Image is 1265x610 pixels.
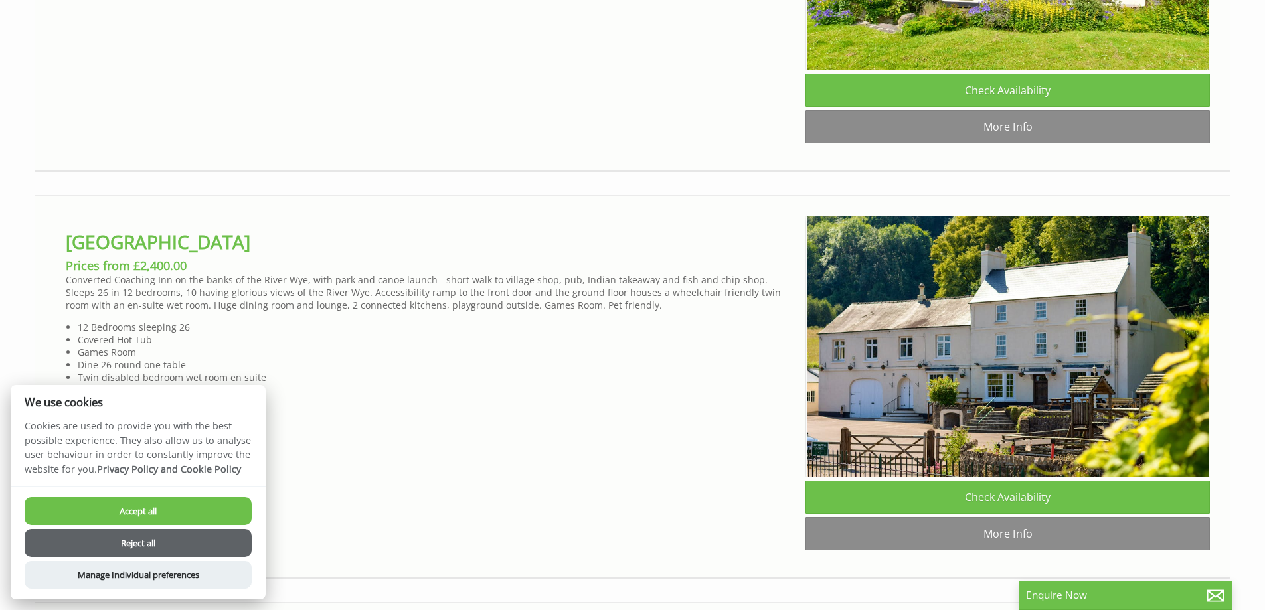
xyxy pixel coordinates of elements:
[805,517,1210,550] a: More Info
[66,229,250,254] a: [GEOGRAPHIC_DATA]
[1026,588,1225,602] p: Enquire Now
[25,497,252,525] button: Accept all
[805,481,1210,514] a: Check Availability
[78,321,795,333] li: 12 Bedrooms sleeping 26
[11,419,266,486] p: Cookies are used to provide you with the best possible experience. They also allow us to analyse ...
[11,396,266,408] h2: We use cookies
[66,258,795,273] h3: Prices from £2,400.00
[25,561,252,589] button: Manage Individual preferences
[78,333,795,346] li: Covered Hot Tub
[805,74,1210,107] a: Check Availability
[97,463,241,475] a: Privacy Policy and Cookie Policy
[805,110,1210,143] a: More Info
[66,273,795,311] p: Converted Coaching Inn on the banks of the River Wye, with park and canoe launch - short walk to ...
[806,216,1211,477] img: River_View_Lodge-4.original.jpg
[25,529,252,557] button: Reject all
[78,358,795,371] li: Dine 26 round one table
[78,371,795,384] li: Twin disabled bedroom wet room en suite
[78,346,795,358] li: Games Room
